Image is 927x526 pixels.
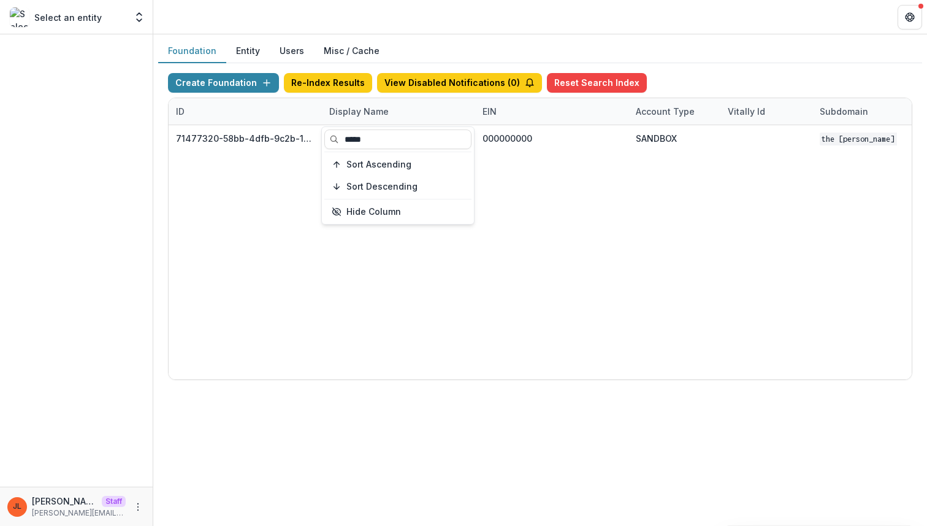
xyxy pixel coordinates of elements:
[322,105,396,118] div: Display Name
[475,105,504,118] div: EIN
[898,5,922,29] button: Get Help
[324,155,471,174] button: Sort Ascending
[720,105,772,118] div: Vitally Id
[547,73,647,93] button: Reset Search Index
[314,39,389,63] button: Misc / Cache
[812,105,876,118] div: Subdomain
[324,177,471,196] button: Sort Descending
[628,98,720,125] div: Account Type
[32,508,126,519] p: [PERSON_NAME][EMAIL_ADDRESS][DOMAIN_NAME]
[169,98,322,125] div: ID
[720,98,812,125] div: Vitally Id
[13,503,21,511] div: Jeanne Locker
[346,160,411,170] span: Sort Ascending
[475,98,628,125] div: EIN
[168,73,279,93] button: Create Foundation
[284,73,372,93] button: Re-Index Results
[226,39,270,63] button: Entity
[102,496,126,507] p: Staff
[324,202,471,222] button: Hide Column
[812,98,904,125] div: Subdomain
[131,5,148,29] button: Open entity switcher
[169,105,192,118] div: ID
[346,182,418,192] span: Sort Descending
[377,73,542,93] button: View Disabled Notifications (0)
[636,132,677,145] div: SANDBOX
[34,11,102,24] p: Select an entity
[322,98,475,125] div: Display Name
[628,105,702,118] div: Account Type
[483,132,532,145] div: 000000000
[32,495,97,508] p: [PERSON_NAME]
[131,500,145,514] button: More
[158,39,226,63] button: Foundation
[10,7,29,27] img: Select an entity
[176,132,315,145] div: 71477320-58bb-4dfb-9c2b-1ce0ed8fa8a7
[270,39,314,63] button: Users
